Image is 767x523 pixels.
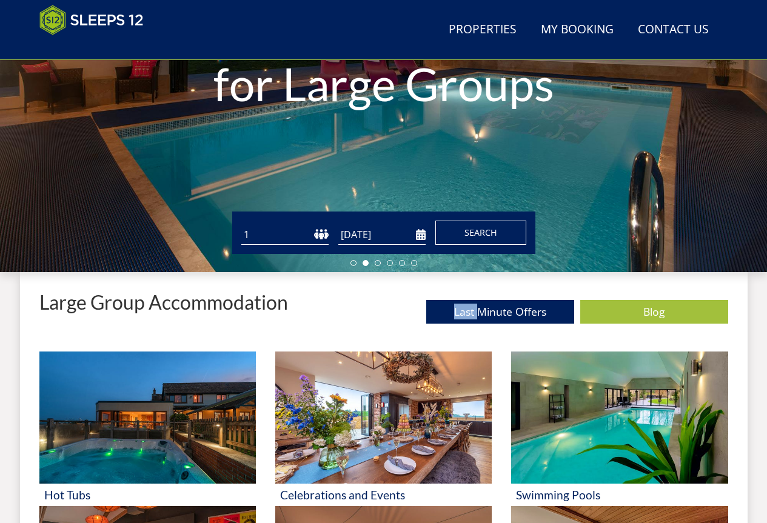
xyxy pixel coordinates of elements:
h3: Celebrations and Events [280,488,487,501]
img: 'Swimming Pools' - Large Group Accommodation Holiday Ideas [511,351,728,484]
a: My Booking [536,16,618,44]
a: Blog [580,300,728,324]
iframe: Customer reviews powered by Trustpilot [33,42,161,53]
img: 'Hot Tubs' - Large Group Accommodation Holiday Ideas [39,351,256,484]
img: 'Celebrations and Events' - Large Group Accommodation Holiday Ideas [275,351,492,484]
p: Large Group Accommodation [39,291,288,313]
input: Arrival Date [338,225,426,245]
span: Search [464,227,497,238]
a: 'Hot Tubs' - Large Group Accommodation Holiday Ideas Hot Tubs [39,351,256,506]
h3: Swimming Pools [516,488,723,501]
button: Search [435,221,526,245]
a: 'Celebrations and Events' - Large Group Accommodation Holiday Ideas Celebrations and Events [275,351,492,506]
a: Last Minute Offers [426,300,574,324]
a: Properties [444,16,521,44]
a: Contact Us [633,16,714,44]
img: Sleeps 12 [39,5,144,35]
a: 'Swimming Pools' - Large Group Accommodation Holiday Ideas Swimming Pools [511,351,728,506]
h3: Hot Tubs [44,488,251,501]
